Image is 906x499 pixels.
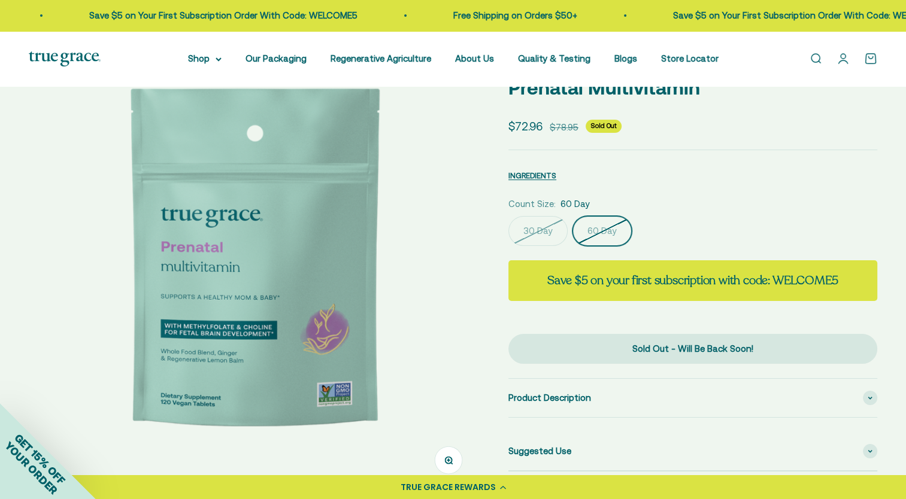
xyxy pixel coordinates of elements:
[331,53,431,63] a: Regenerative Agriculture
[508,391,591,405] span: Product Description
[452,10,576,20] a: Free Shipping on Orders $50+
[518,53,590,63] a: Quality & Testing
[88,8,356,23] p: Save $5 on Your First Subscription Order With Code: WELCOME5
[508,197,556,211] legend: Count Size:
[661,53,719,63] a: Store Locator
[246,53,307,63] a: Our Packaging
[560,197,590,211] span: 60 Day
[508,432,877,470] summary: Suggested Use
[12,431,68,486] span: GET 15% OFF
[508,171,556,180] span: INGREDIENTS
[508,72,877,103] p: Prenatal Multivitamin
[455,53,494,63] a: About Us
[586,120,622,133] sold-out-badge: Sold Out
[401,481,496,494] div: TRUE GRACE REWARDS
[508,334,877,364] button: Sold Out - Will Be Back Soon!
[508,444,571,458] span: Suggested Use
[2,439,60,497] span: YOUR ORDER
[508,117,543,135] sale-price: $72.96
[532,342,853,356] div: Sold Out - Will Be Back Soon!
[188,51,222,66] summary: Shop
[614,53,637,63] a: Blogs
[508,379,877,417] summary: Product Description
[550,120,578,135] compare-at-price: $78.95
[508,168,556,182] button: INGREDIENTS
[547,272,838,288] strong: Save $5 on your first subscription with code: WELCOME5
[29,41,480,492] img: Daily Multivitamin to Support a Healthy Mom & Baby* - For women during pre-conception, pregnancy,...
